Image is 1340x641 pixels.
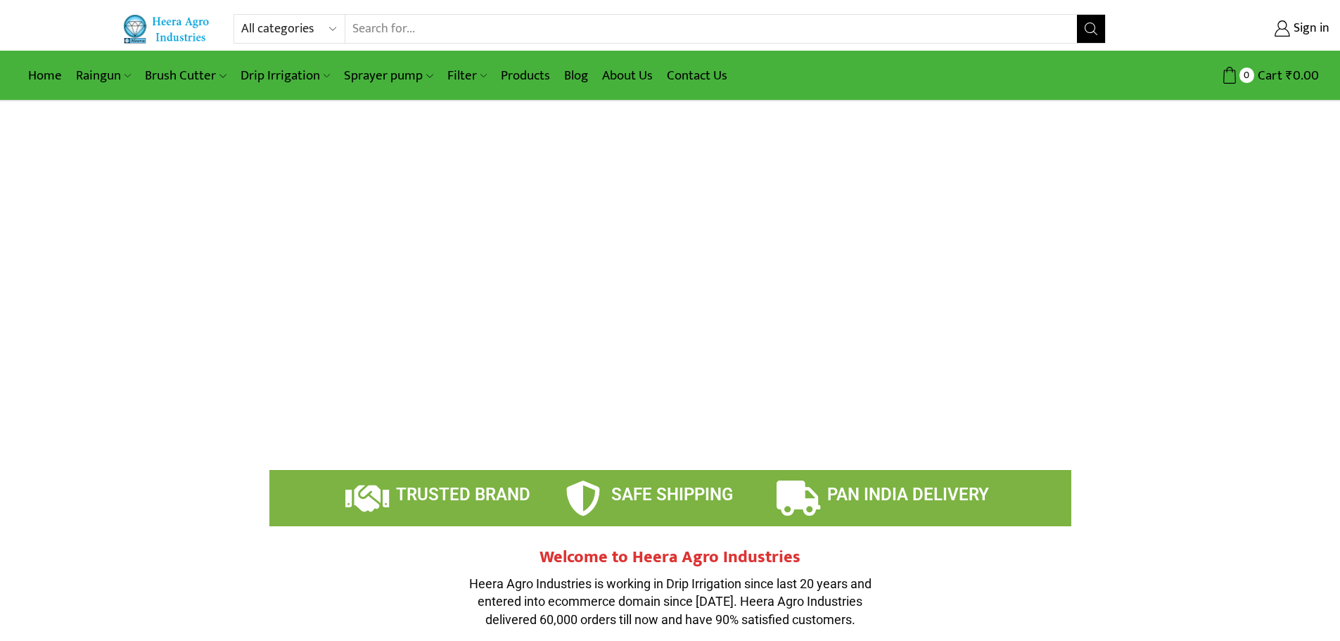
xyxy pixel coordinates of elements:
a: Sign in [1127,16,1329,42]
span: SAFE SHIPPING [611,485,733,504]
button: Search button [1077,15,1105,43]
a: Drip Irrigation [234,59,337,92]
span: PAN INDIA DELIVERY [827,485,989,504]
span: Cart [1254,66,1282,85]
span: Sign in [1290,20,1329,38]
a: 0 Cart ₹0.00 [1120,63,1319,89]
span: TRUSTED BRAND [396,485,530,504]
a: Home [21,59,69,92]
a: Brush Cutter [138,59,233,92]
h2: Welcome to Heera Agro Industries [459,547,881,568]
a: Raingun [69,59,138,92]
a: Filter [440,59,494,92]
a: About Us [595,59,660,92]
p: Heera Agro Industries is working in Drip Irrigation since last 20 years and entered into ecommerc... [459,575,881,629]
input: Search for... [345,15,1078,43]
span: ₹ [1286,65,1293,87]
a: Contact Us [660,59,734,92]
a: Products [494,59,557,92]
bdi: 0.00 [1286,65,1319,87]
a: Blog [557,59,595,92]
a: Sprayer pump [337,59,440,92]
span: 0 [1239,68,1254,82]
